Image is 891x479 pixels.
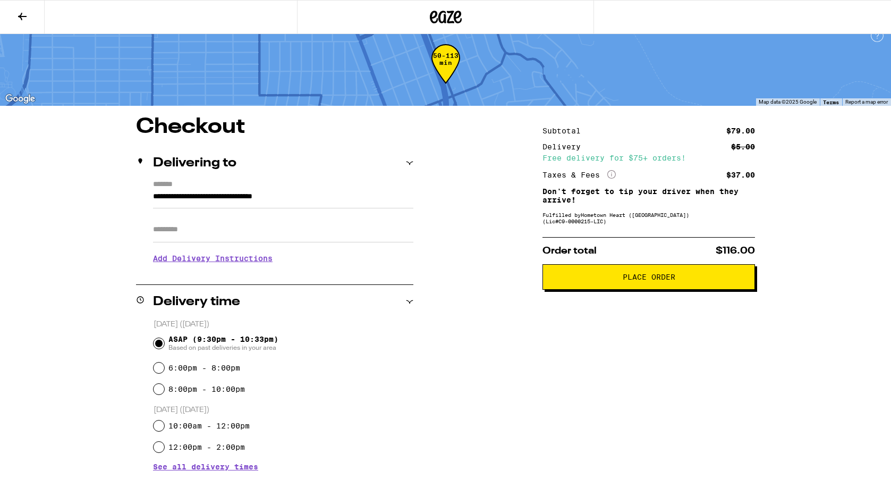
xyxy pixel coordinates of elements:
label: 12:00pm - 2:00pm [168,443,245,451]
img: Google [3,92,38,106]
a: Open this area in Google Maps (opens a new window) [3,92,38,106]
button: See all delivery times [153,463,258,470]
div: Fulfilled by Hometown Heart ([GEOGRAPHIC_DATA]) (Lic# C9-0000215-LIC ) [542,212,755,224]
div: Taxes & Fees [542,170,616,180]
p: We'll contact you at [PHONE_NUMBER] when we arrive [153,271,413,279]
h3: Add Delivery Instructions [153,246,413,271]
div: 50-113 min [431,52,460,92]
div: $37.00 [726,171,755,179]
span: $116.00 [716,246,755,256]
button: Place Order [542,264,755,290]
p: [DATE] ([DATE]) [154,405,413,415]
a: Report a map error [845,99,888,105]
label: 6:00pm - 8:00pm [168,364,240,372]
label: 10:00am - 12:00pm [168,422,250,430]
h1: Checkout [136,116,413,138]
span: Based on past deliveries in your area [168,343,278,352]
div: $5.00 [731,143,755,150]
span: Hi. Need any help? [6,7,77,16]
span: ASAP (9:30pm - 10:33pm) [168,335,278,352]
span: Place Order [623,273,675,281]
span: Order total [542,246,597,256]
div: $79.00 [726,127,755,135]
h2: Delivery time [153,296,240,308]
a: Terms [823,99,839,105]
span: Map data ©2025 Google [759,99,817,105]
div: Delivery [542,143,588,150]
label: 8:00pm - 10:00pm [168,385,245,393]
div: Subtotal [542,127,588,135]
p: [DATE] ([DATE]) [154,320,413,330]
div: Free delivery for $75+ orders! [542,154,755,162]
h2: Delivering to [153,157,236,170]
p: Don't forget to tip your driver when they arrive! [542,187,755,204]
